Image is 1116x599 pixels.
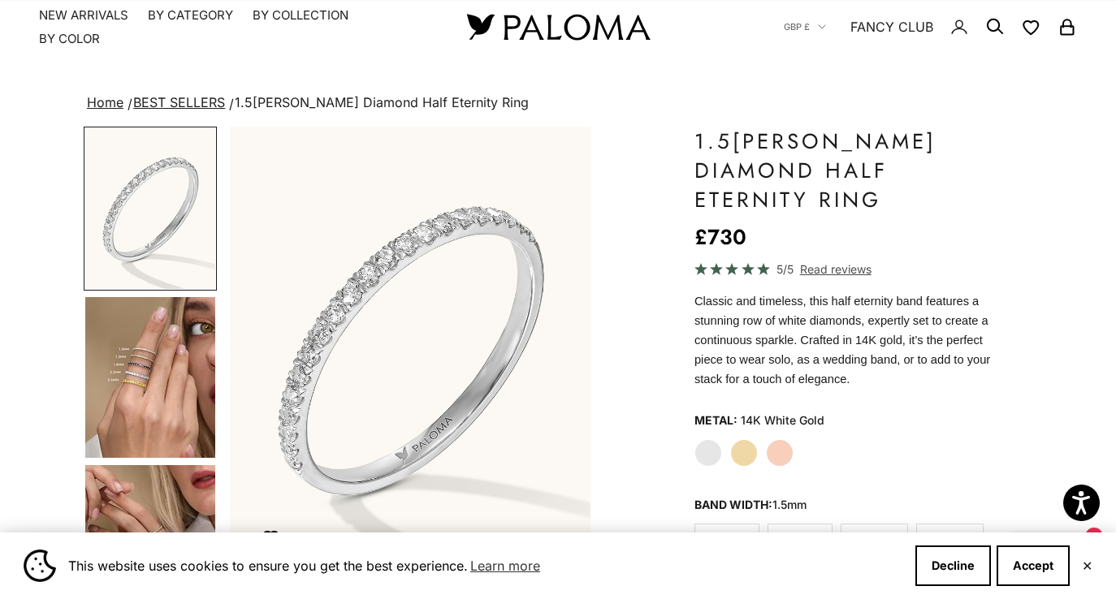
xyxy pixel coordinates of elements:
[694,408,738,433] legend: Metal:
[148,7,233,24] summary: By Category
[39,7,428,47] nav: Primary navigation
[853,532,896,553] span: 2.2mm
[230,127,590,571] div: Item 1 of 23
[85,128,215,289] img: #WhiteGold
[850,16,933,37] a: FANCY CLUB
[24,549,56,582] img: Cookie banner
[915,545,991,586] button: Decline
[694,260,992,278] a: 5/5 Read reviews
[694,221,746,253] sale-price: £730
[784,19,826,34] button: GBP £
[694,295,990,386] span: Classic and timeless, this half eternity band features a stunning row of white diamonds, expertly...
[707,532,747,553] span: 1.5mm
[87,94,123,110] a: Home
[741,408,824,433] variant-option-value: 14K White Gold
[694,493,807,517] legend: Band Width:
[780,532,820,553] span: 1.8mm
[997,545,1070,586] button: Accept
[772,498,807,511] variant-option-value: 1.5mm
[784,1,1077,53] nav: Secondary navigation
[1082,561,1092,571] button: Close
[928,532,971,553] span: 2.6mm
[68,554,902,578] span: This website uses cookies to ensure you get the best experience.
[262,530,285,546] img: wishlist
[84,295,217,459] button: Go to item 4
[84,127,217,291] button: Go to item 1
[85,297,215,458] img: #YellowGold #WhiteGold #RoseGold
[133,94,225,110] a: BEST SELLERS
[39,7,128,24] a: NEW ARRIVALS
[253,7,348,24] summary: By Collection
[230,127,590,571] img: #WhiteGold
[776,260,794,278] span: 5/5
[800,260,872,278] span: Read reviews
[468,554,543,578] a: Learn more
[84,92,1032,114] nav: breadcrumbs
[39,31,100,47] summary: By Color
[784,19,810,34] span: GBP £
[235,94,529,110] span: 1.5[PERSON_NAME] Diamond Half Eternity Ring
[262,523,312,555] button: Add to Wishlist
[694,127,992,214] h1: 1.5[PERSON_NAME] Diamond Half Eternity Ring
